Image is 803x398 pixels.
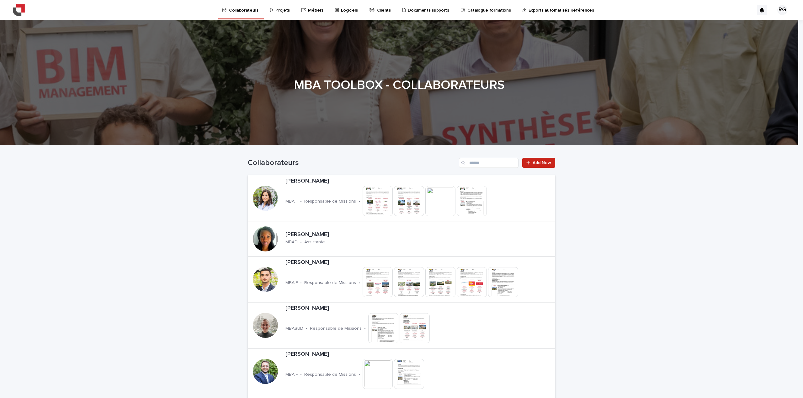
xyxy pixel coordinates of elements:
div: RG [777,5,787,15]
p: • [359,199,360,204]
p: MBAIF [285,372,298,377]
p: Assistante [304,240,325,245]
p: Responsable de Missions [304,280,356,286]
p: MBAD [285,240,298,245]
a: [PERSON_NAME]MBAIF•Responsable de Missions• [248,257,555,303]
p: • [359,280,360,286]
p: [PERSON_NAME] [285,305,475,312]
p: • [300,199,302,204]
p: • [364,326,366,331]
p: [PERSON_NAME] [285,351,469,358]
p: • [300,240,302,245]
p: • [300,280,302,286]
input: Search [459,158,518,168]
p: [PERSON_NAME] [285,178,532,185]
a: [PERSON_NAME]MBASUD•Responsable de Missions• [248,302,555,349]
p: • [306,326,307,331]
h1: MBA TOOLBOX - COLLABORATEURS [246,78,553,93]
p: Responsable de Missions [304,199,356,204]
p: • [359,372,360,377]
p: [PERSON_NAME] [285,259,553,266]
a: [PERSON_NAME]MBAIF•Responsable de Missions• [248,175,555,221]
a: Add New [522,158,555,168]
p: MBAIF [285,280,298,286]
span: Add New [533,161,551,165]
p: [PERSON_NAME] [285,231,369,238]
a: [PERSON_NAME]MBAD•Assistante [248,221,555,257]
p: MBASUD [285,326,303,331]
p: MBAIF [285,199,298,204]
p: Responsable de Missions [304,372,356,377]
p: Responsable de Missions [310,326,362,331]
img: YiAiwBLRm2aPEWe5IFcA [13,4,25,16]
a: [PERSON_NAME]MBAIF•Responsable de Missions• [248,349,555,395]
h1: Collaborateurs [248,158,456,168]
p: • [300,372,302,377]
